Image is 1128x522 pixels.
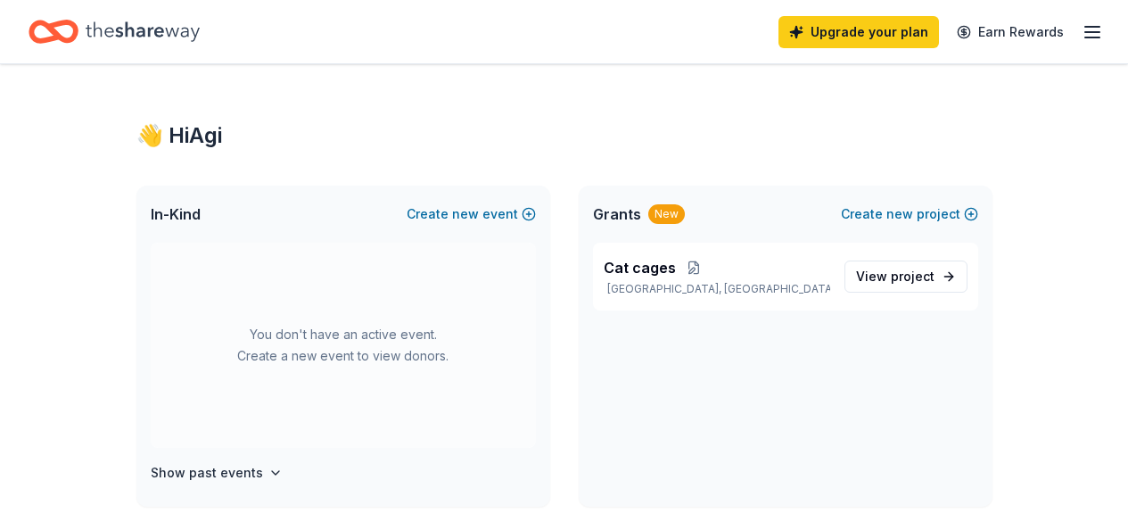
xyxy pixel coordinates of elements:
p: [GEOGRAPHIC_DATA], [GEOGRAPHIC_DATA] [604,282,830,296]
span: new [452,203,479,225]
span: Grants [593,203,641,225]
span: View [856,266,935,287]
a: Earn Rewards [946,16,1074,48]
h4: Show past events [151,462,263,484]
div: 👋 Hi Agi [136,121,992,150]
span: new [886,203,913,225]
button: Createnewproject [841,203,978,225]
a: Upgrade your plan [778,16,939,48]
span: project [891,269,935,284]
div: New [648,204,685,224]
button: Show past events [151,462,283,484]
span: In-Kind [151,203,201,225]
span: Cat cages [604,257,676,278]
div: You don't have an active event. Create a new event to view donors. [151,243,536,448]
button: Createnewevent [407,203,536,225]
a: View project [844,261,967,293]
a: Home [29,11,200,53]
